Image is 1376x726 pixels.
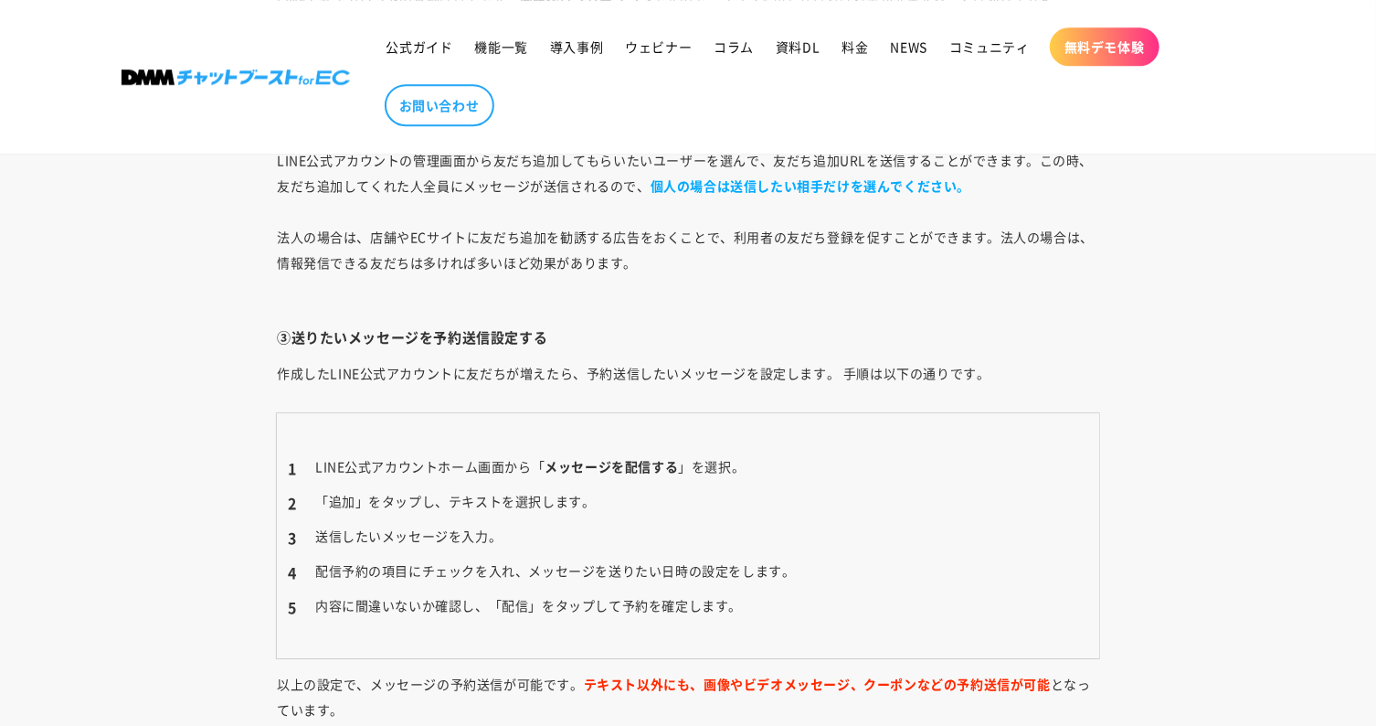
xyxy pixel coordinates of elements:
span: コラム [714,38,754,55]
h4: ③送りたいメッセージを予約送信設定する [277,328,1099,347]
span: お問い合わせ [399,97,480,113]
a: 料金 [831,27,880,66]
li: 配信予約の項目にチェックを入れ、メッセージを送りたい日時の設定をします。 [288,558,1088,583]
img: 株式会社DMM Boost [122,69,350,85]
a: NEWS [880,27,938,66]
a: 公式ガイド [376,27,464,66]
strong: テキスト以外にも、画像やビデオメッセージ、クーポンなどの予約送信が可能 [584,675,1051,693]
li: 送信したいメッセージを入力。 [288,523,1088,549]
span: ウェビナー [625,38,692,55]
span: 無料デモ体験 [1064,38,1145,55]
span: 導入事例 [550,38,603,55]
a: 資料DL [765,27,831,66]
span: NEWS [891,38,927,55]
strong: メッセージを配信する [545,457,678,475]
span: 機能一覧 [475,38,528,55]
a: お問い合わせ [385,84,494,126]
span: 公式ガイド [386,38,453,55]
a: コミュニティ [938,27,1041,66]
strong: 個人の場合は送信したい相手だけを選んでください。 [651,176,970,195]
p: LINE公式アカウントを作成したら、 LINE公式アカウントの管理画面から友だち追加してもらいたいユーザーを選んで、友だち追加URLを送信することができます。この時、友だち追加してくれた人全員に... [277,96,1099,301]
a: 機能一覧 [464,27,539,66]
li: 内容に間違いないか確認し、「配信」をタップして予約を確定します。 [288,593,1088,618]
li: LINE公式アカウントホーム画面から「 」を選択。 [288,454,1088,479]
span: 料金 [842,38,869,55]
span: コミュニティ [949,38,1030,55]
span: 資料DL [776,38,820,55]
p: 作成したLINE公式アカウントに友だちが増えたら、予約送信したいメッセージを設定します。 手順は以下の通りです。 [277,360,1099,386]
a: 導入事例 [539,27,614,66]
a: コラム [703,27,765,66]
a: 無料デモ体験 [1050,27,1159,66]
a: ウェビナー [614,27,703,66]
li: 「追加」をタップし、テキストを選択します。 [288,488,1088,514]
